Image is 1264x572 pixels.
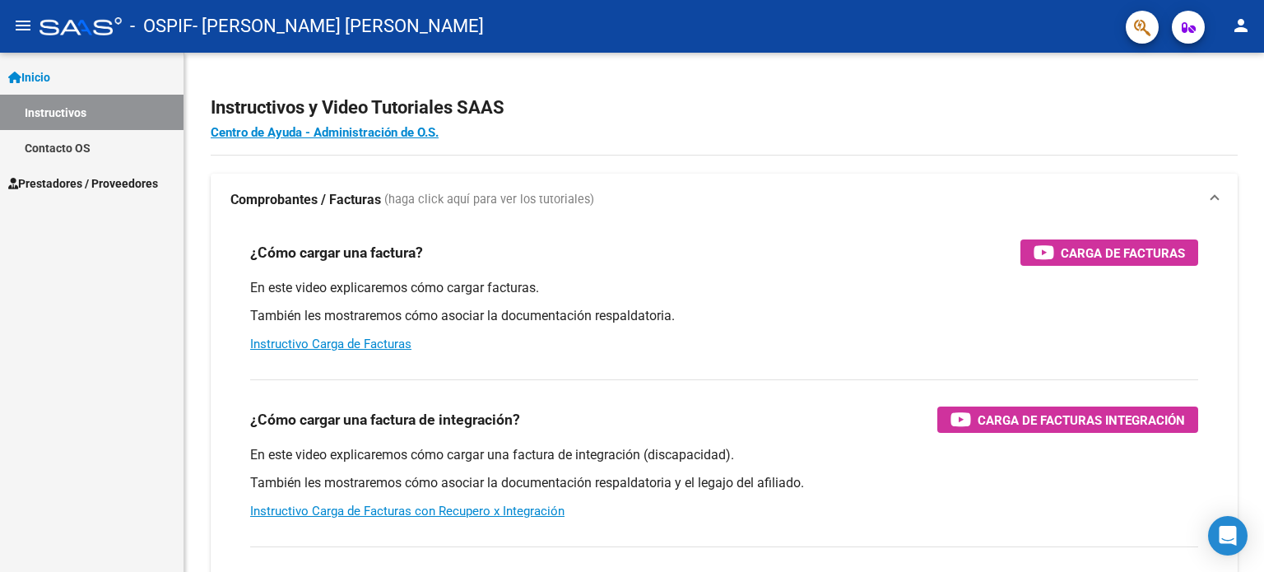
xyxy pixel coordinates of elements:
span: Carga de Facturas Integración [978,410,1185,430]
h2: Instructivos y Video Tutoriales SAAS [211,92,1238,123]
a: Centro de Ayuda - Administración de O.S. [211,125,439,140]
mat-icon: menu [13,16,33,35]
span: Carga de Facturas [1061,243,1185,263]
span: (haga click aquí para ver los tutoriales) [384,191,594,209]
h3: ¿Cómo cargar una factura de integración? [250,408,520,431]
mat-icon: person [1231,16,1251,35]
p: En este video explicaremos cómo cargar una factura de integración (discapacidad). [250,446,1198,464]
span: Inicio [8,68,50,86]
span: Prestadores / Proveedores [8,174,158,193]
strong: Comprobantes / Facturas [230,191,381,209]
a: Instructivo Carga de Facturas [250,337,411,351]
p: En este video explicaremos cómo cargar facturas. [250,279,1198,297]
p: También les mostraremos cómo asociar la documentación respaldatoria y el legajo del afiliado. [250,474,1198,492]
mat-expansion-panel-header: Comprobantes / Facturas (haga click aquí para ver los tutoriales) [211,174,1238,226]
div: Open Intercom Messenger [1208,516,1248,556]
button: Carga de Facturas Integración [937,407,1198,433]
p: También les mostraremos cómo asociar la documentación respaldatoria. [250,307,1198,325]
h3: ¿Cómo cargar una factura? [250,241,423,264]
span: - [PERSON_NAME] [PERSON_NAME] [193,8,484,44]
button: Carga de Facturas [1020,239,1198,266]
span: - OSPIF [130,8,193,44]
a: Instructivo Carga de Facturas con Recupero x Integración [250,504,565,519]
